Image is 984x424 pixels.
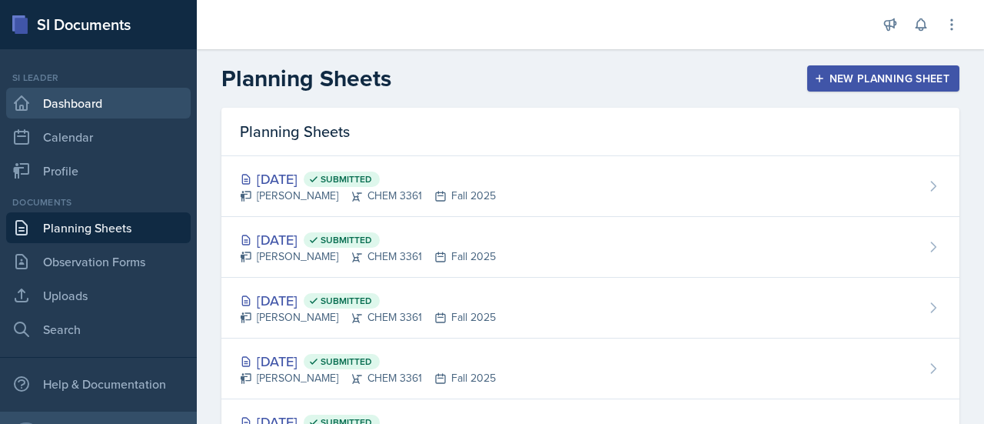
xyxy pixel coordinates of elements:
[6,71,191,85] div: Si leader
[240,370,496,386] div: [PERSON_NAME] CHEM 3361 Fall 2025
[6,122,191,152] a: Calendar
[6,88,191,119] a: Dashboard
[240,309,496,326] div: [PERSON_NAME] CHEM 3361 Fall 2025
[321,173,372,185] span: Submitted
[221,156,959,217] a: [DATE] Submitted [PERSON_NAME]CHEM 3361Fall 2025
[6,314,191,345] a: Search
[221,108,959,156] div: Planning Sheets
[6,212,191,243] a: Planning Sheets
[240,290,496,311] div: [DATE]
[240,249,496,265] div: [PERSON_NAME] CHEM 3361 Fall 2025
[6,246,191,277] a: Observation Forms
[221,278,959,339] a: [DATE] Submitted [PERSON_NAME]CHEM 3361Fall 2025
[221,339,959,399] a: [DATE] Submitted [PERSON_NAME]CHEM 3361Fall 2025
[6,280,191,311] a: Uploads
[240,169,496,189] div: [DATE]
[6,369,191,399] div: Help & Documentation
[240,351,496,372] div: [DATE]
[6,195,191,209] div: Documents
[240,229,496,250] div: [DATE]
[240,188,496,204] div: [PERSON_NAME] CHEM 3361 Fall 2025
[807,65,959,92] button: New Planning Sheet
[817,72,949,85] div: New Planning Sheet
[221,217,959,278] a: [DATE] Submitted [PERSON_NAME]CHEM 3361Fall 2025
[321,234,372,246] span: Submitted
[321,356,372,368] span: Submitted
[321,295,372,307] span: Submitted
[221,65,391,92] h2: Planning Sheets
[6,155,191,186] a: Profile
